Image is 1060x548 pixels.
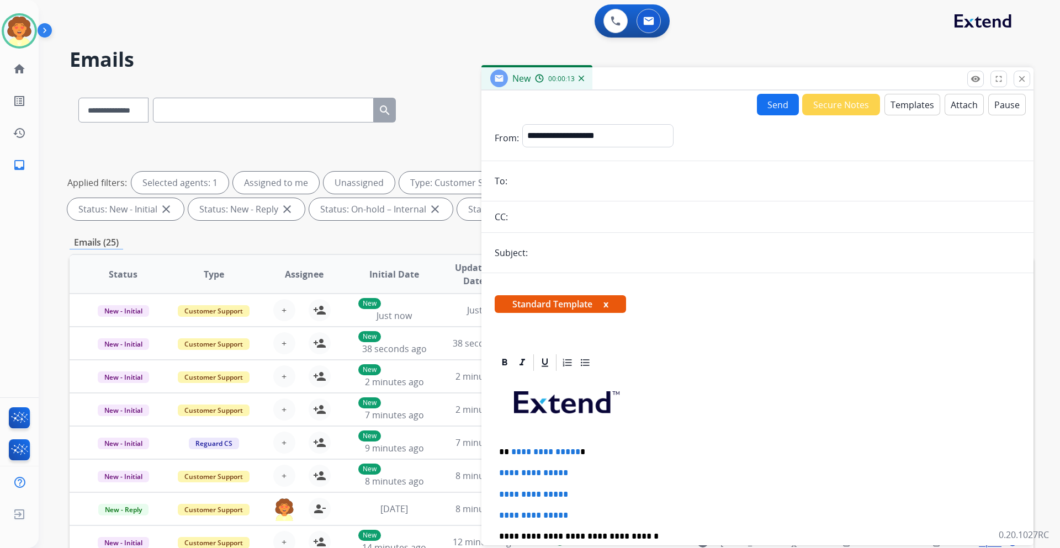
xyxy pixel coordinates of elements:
mat-icon: close [160,203,173,216]
div: Status: New - Reply [188,198,305,220]
span: Type [204,268,224,281]
div: Underline [537,354,553,371]
mat-icon: close [1017,74,1027,84]
mat-icon: home [13,62,26,76]
p: New [358,331,381,342]
p: Applied filters: [67,176,127,189]
mat-icon: search [378,104,391,117]
h2: Emails [70,49,1033,71]
div: Assigned to me [233,172,319,194]
div: Status: On-hold – Internal [309,198,453,220]
p: New [358,364,381,375]
span: + [282,469,287,482]
mat-icon: person_add [313,304,326,317]
span: Assignee [285,268,324,281]
div: Bold [496,354,513,371]
span: 38 seconds ago [453,337,517,349]
mat-icon: person_add [313,436,326,449]
div: Type: Customer Support [399,172,539,194]
span: Customer Support [178,305,250,317]
p: To: [495,174,507,188]
p: New [358,298,381,309]
span: 7 minutes ago [455,437,515,449]
mat-icon: person_add [313,469,326,482]
span: + [282,337,287,350]
span: Customer Support [178,371,250,383]
mat-icon: inbox [13,158,26,172]
div: Unassigned [324,172,395,194]
span: 7 minutes ago [365,409,424,421]
span: Just now [377,310,412,322]
span: 8 minutes ago [455,503,515,515]
button: + [273,398,295,421]
span: New [512,72,531,84]
div: Selected agents: 1 [131,172,229,194]
p: CC: [495,210,508,224]
mat-icon: close [428,203,442,216]
p: Subject: [495,246,528,259]
span: New - Initial [98,438,149,449]
div: Italic [514,354,531,371]
img: agent-avatar [273,498,295,521]
span: 9 minutes ago [365,442,424,454]
p: Emails (25) [70,236,123,249]
button: Pause [988,94,1026,115]
span: New - Initial [98,371,149,383]
span: Customer Support [178,504,250,515]
button: Secure Notes [802,94,880,115]
button: Attach [945,94,984,115]
span: 38 seconds ago [362,343,427,355]
span: Updated Date [449,261,499,288]
button: + [273,465,295,487]
span: 00:00:13 [548,75,575,83]
span: Customer Support [178,338,250,350]
span: + [282,370,287,383]
span: 2 minutes ago [455,370,515,382]
mat-icon: person_remove [313,502,326,515]
span: Customer Support [178,471,250,482]
div: Ordered List [559,354,576,371]
span: Status [109,268,137,281]
span: Reguard CS [189,438,239,449]
button: Templates [884,94,940,115]
p: New [358,430,381,441]
div: Status: On-hold - Customer [457,198,608,220]
mat-icon: fullscreen [994,74,1004,84]
mat-icon: close [280,203,294,216]
p: From: [495,131,519,145]
span: New - Initial [98,471,149,482]
button: + [273,432,295,454]
button: x [603,297,608,311]
span: + [282,436,287,449]
span: Just now [467,304,502,316]
span: New - Reply [98,504,149,515]
span: New - Initial [98,305,149,317]
span: [DATE] [380,503,408,515]
mat-icon: person_add [313,337,326,350]
span: + [282,403,287,416]
span: New - Initial [98,338,149,350]
mat-icon: history [13,126,26,140]
span: 8 minutes ago [365,475,424,487]
button: + [273,332,295,354]
mat-icon: person_add [313,403,326,416]
button: + [273,299,295,321]
button: Send [757,94,799,115]
p: 0.20.1027RC [999,528,1049,541]
div: Status: New - Initial [67,198,184,220]
span: 2 minutes ago [365,376,424,388]
p: New [358,397,381,408]
img: avatar [4,15,35,46]
span: 2 minutes ago [455,403,515,416]
span: 8 minutes ago [455,470,515,482]
div: Bullet List [577,354,593,371]
button: + [273,365,295,387]
span: Customer Support [178,405,250,416]
p: New [358,464,381,475]
span: + [282,304,287,317]
mat-icon: remove_red_eye [971,74,981,84]
mat-icon: list_alt [13,94,26,108]
span: Standard Template [495,295,626,313]
span: 12 minutes ago [453,536,517,548]
p: New [358,530,381,541]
